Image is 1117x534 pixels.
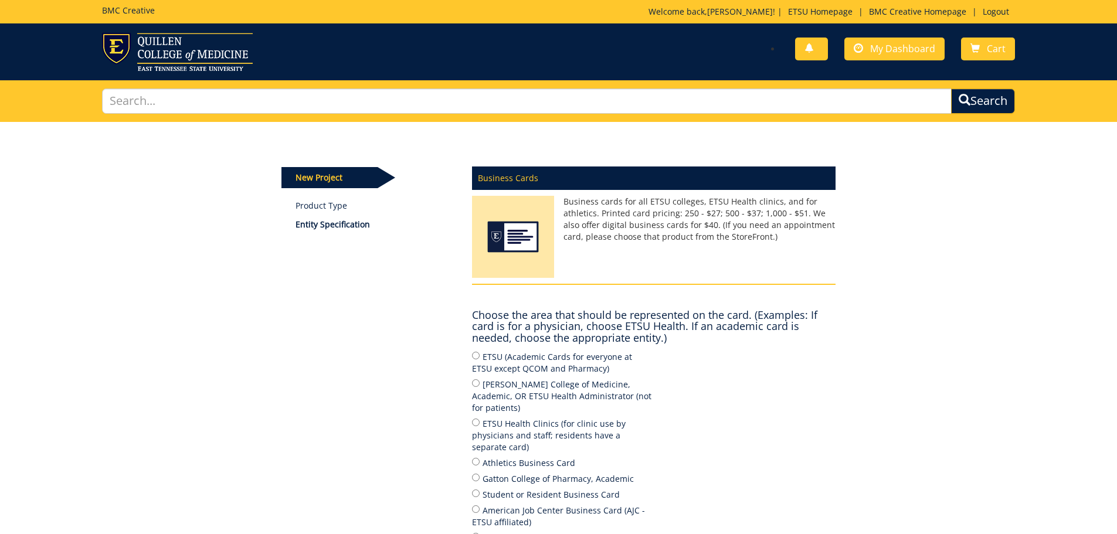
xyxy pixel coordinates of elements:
[951,89,1015,114] button: Search
[472,419,480,426] input: ETSU Health Clinics (for clinic use by physicians and staff; residents have a separate card)
[472,166,836,190] p: Business Cards
[102,6,155,15] h5: BMC Creative
[987,42,1006,55] span: Cart
[472,456,654,469] label: Athletics Business Card
[782,6,858,17] a: ETSU Homepage
[472,377,654,414] label: [PERSON_NAME] College of Medicine, Academic, OR ETSU Health Administrator (not for patients)
[472,488,654,501] label: Student or Resident Business Card
[472,489,480,497] input: Student or Resident Business Card
[472,474,480,481] input: Gatton College of Pharmacy, Academic
[102,33,253,71] img: ETSU logo
[472,352,480,359] input: ETSU (Academic Cards for everyone at ETSU except QCOM and Pharmacy)
[472,472,654,485] label: Gatton College of Pharmacy, Academic
[472,505,480,513] input: American Job Center Business Card (AJC - ETSU affiliated)
[472,504,654,528] label: American Job Center Business Card (AJC - ETSU affiliated)
[472,350,654,375] label: ETSU (Academic Cards for everyone at ETSU except QCOM and Pharmacy)
[472,196,554,284] img: Business Cards
[472,417,654,453] label: ETSU Health Clinics (for clinic use by physicians and staff; residents have a separate card)
[844,38,945,60] a: My Dashboard
[870,42,935,55] span: My Dashboard
[472,309,836,344] h4: Choose the area that should be represented on the card. (Examples: If card is for a physician, ch...
[863,6,972,17] a: BMC Creative Homepage
[472,458,480,465] input: Athletics Business Card
[102,89,952,114] input: Search...
[961,38,1015,60] a: Cart
[472,379,480,387] input: [PERSON_NAME] College of Medicine, Academic, OR ETSU Health Administrator (not for patients)
[296,200,454,212] a: Product Type
[707,6,773,17] a: [PERSON_NAME]
[977,6,1015,17] a: Logout
[296,219,454,230] p: Entity Specification
[281,167,378,188] p: New Project
[472,196,836,243] p: Business cards for all ETSU colleges, ETSU Health clinics, and for athletics. Printed card pricin...
[649,6,1015,18] p: Welcome back, ! | | |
